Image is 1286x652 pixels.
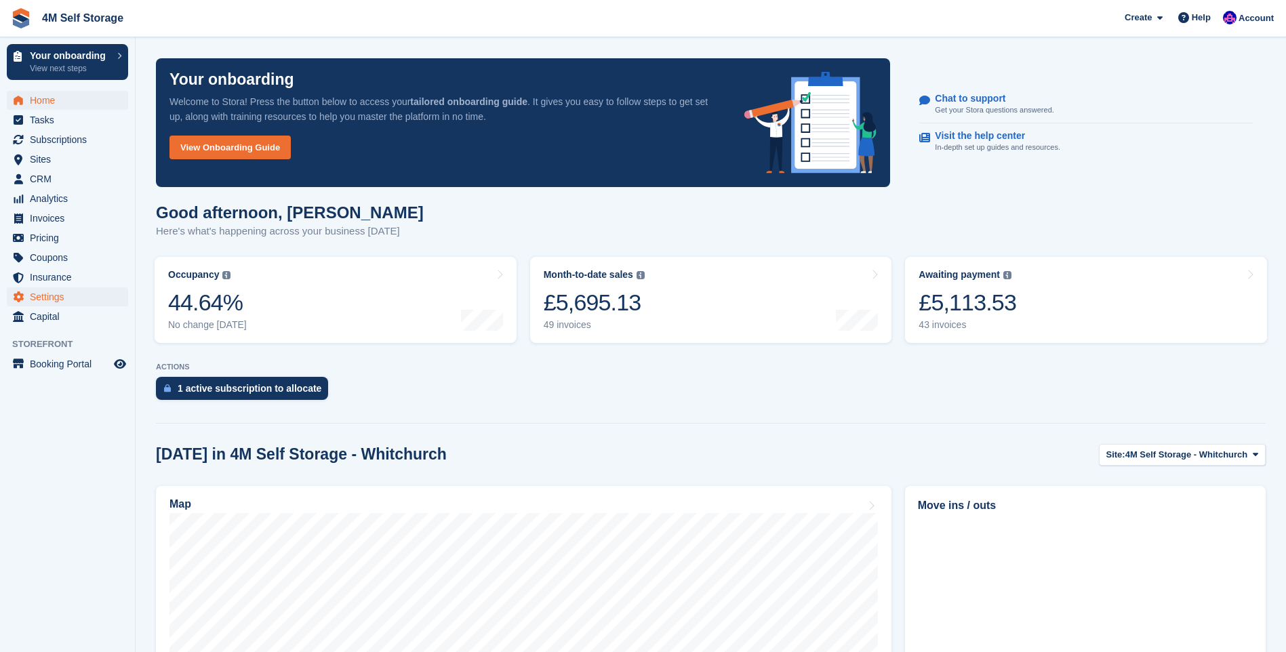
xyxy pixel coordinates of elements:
span: Pricing [30,228,111,247]
a: 1 active subscription to allocate [156,377,335,407]
div: Month-to-date sales [544,269,633,281]
p: Welcome to Stora! Press the button below to access your . It gives you easy to follow steps to ge... [169,94,723,124]
img: active_subscription_to_allocate_icon-d502201f5373d7db506a760aba3b589e785aa758c864c3986d89f69b8ff3... [164,384,171,392]
div: 49 invoices [544,319,645,331]
a: menu [7,209,128,228]
h1: Good afternoon, [PERSON_NAME] [156,203,424,222]
a: menu [7,169,128,188]
a: menu [7,268,128,287]
h2: Move ins / outs [918,497,1253,514]
span: Help [1192,11,1211,24]
div: Occupancy [168,269,219,281]
a: menu [7,287,128,306]
span: Insurance [30,268,111,287]
p: Get your Stora questions answered. [935,104,1053,116]
p: In-depth set up guides and resources. [935,142,1060,153]
span: Subscriptions [30,130,111,149]
a: menu [7,130,128,149]
div: £5,113.53 [919,289,1016,317]
img: icon-info-grey-7440780725fd019a000dd9b08b2336e03edf1995a4989e88bcd33f0948082b44.svg [1003,271,1011,279]
span: Home [30,91,111,110]
span: Storefront [12,338,135,351]
h2: Map [169,498,191,510]
p: Chat to support [935,93,1043,104]
span: Settings [30,287,111,306]
span: Invoices [30,209,111,228]
span: Create [1125,11,1152,24]
span: Capital [30,307,111,326]
a: menu [7,91,128,110]
img: icon-info-grey-7440780725fd019a000dd9b08b2336e03edf1995a4989e88bcd33f0948082b44.svg [637,271,645,279]
p: Here's what's happening across your business [DATE] [156,224,424,239]
img: onboarding-info-6c161a55d2c0e0a8cae90662b2fe09162a5109e8cc188191df67fb4f79e88e88.svg [744,72,877,174]
div: 43 invoices [919,319,1016,331]
img: icon-info-grey-7440780725fd019a000dd9b08b2336e03edf1995a4989e88bcd33f0948082b44.svg [222,271,230,279]
span: Coupons [30,248,111,267]
a: Occupancy 44.64% No change [DATE] [155,257,517,343]
div: No change [DATE] [168,319,247,331]
img: Pete Clutton [1223,11,1237,24]
a: menu [7,248,128,267]
span: Analytics [30,189,111,208]
a: Visit the help center In-depth set up guides and resources. [919,123,1253,160]
a: View Onboarding Guide [169,136,291,159]
span: Account [1239,12,1274,25]
div: £5,695.13 [544,289,645,317]
span: Booking Portal [30,354,111,373]
p: View next steps [30,62,110,75]
a: Month-to-date sales £5,695.13 49 invoices [530,257,892,343]
a: Preview store [112,356,128,372]
a: Awaiting payment £5,113.53 43 invoices [905,257,1267,343]
a: Your onboarding View next steps [7,44,128,80]
p: Your onboarding [169,72,294,87]
a: menu [7,150,128,169]
span: Site: [1106,448,1125,462]
strong: tailored onboarding guide [410,96,527,107]
a: menu [7,228,128,247]
a: menu [7,189,128,208]
a: Chat to support Get your Stora questions answered. [919,86,1253,123]
span: Sites [30,150,111,169]
a: menu [7,110,128,129]
a: menu [7,354,128,373]
div: 1 active subscription to allocate [178,383,321,394]
a: menu [7,307,128,326]
span: Tasks [30,110,111,129]
div: 44.64% [168,289,247,317]
p: ACTIONS [156,363,1266,371]
img: stora-icon-8386f47178a22dfd0bd8f6a31ec36ba5ce8667c1dd55bd0f319d3a0aa187defe.svg [11,8,31,28]
span: 4M Self Storage - Whitchurch [1125,448,1248,462]
a: 4M Self Storage [37,7,129,29]
h2: [DATE] in 4M Self Storage - Whitchurch [156,445,447,464]
div: Awaiting payment [919,269,1000,281]
p: Visit the help center [935,130,1049,142]
span: CRM [30,169,111,188]
p: Your onboarding [30,51,110,60]
button: Site: 4M Self Storage - Whitchurch [1099,444,1266,466]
